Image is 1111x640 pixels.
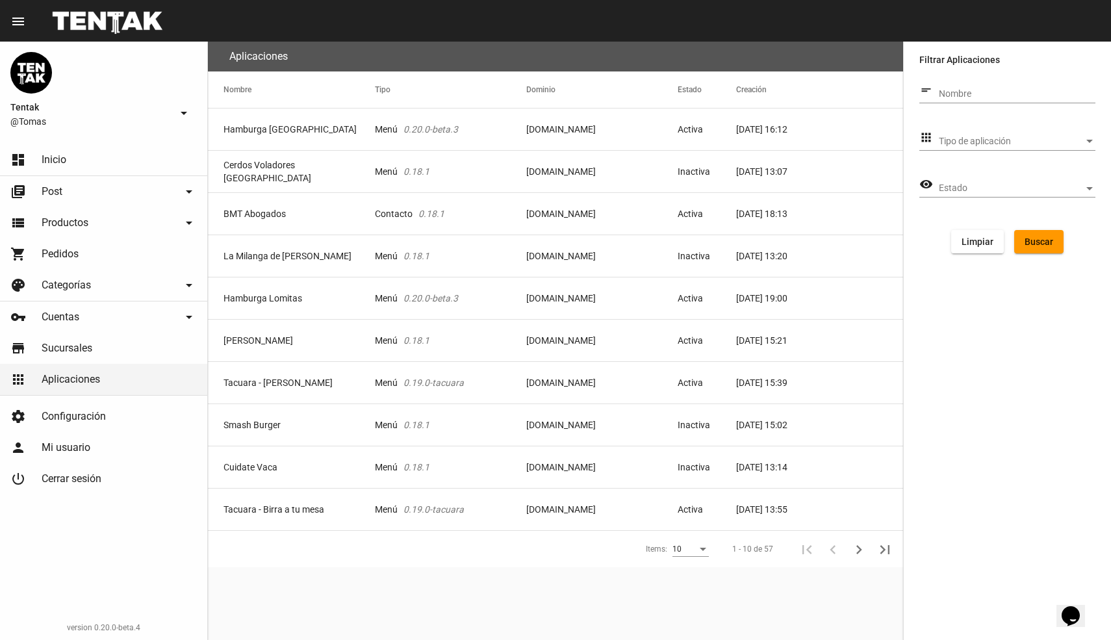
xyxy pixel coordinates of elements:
mat-icon: arrow_drop_down [181,184,197,199]
i: 0.18.1 [403,461,429,474]
div: Items: [646,543,667,556]
span: Configuración [42,410,106,423]
i: 0.18.1 [403,418,429,431]
mat-cell: [DOMAIN_NAME] [526,404,678,446]
span: Productos [42,216,88,229]
button: Anterior [820,536,846,562]
input: Nombre [939,89,1095,99]
span: Tentak [10,99,171,115]
mat-cell: Activa [678,489,736,530]
mat-icon: library_books [10,184,26,199]
mat-cell: [DOMAIN_NAME] [526,489,678,530]
mat-cell: [DOMAIN_NAME] [526,109,678,150]
i: 0.18.1 [403,250,429,262]
i: 0.18.1 [403,165,429,178]
mat-cell: Contacto [375,193,526,235]
div: version 0.20.0-beta.4 [10,621,197,634]
span: Categorías [42,279,91,292]
mat-cell: [PERSON_NAME] [208,320,375,361]
i: 0.19.0-tacuara [403,503,464,516]
mat-cell: [DATE] 16:12 [736,109,903,150]
mat-cell: Activa [678,109,736,150]
mat-icon: person [10,440,26,455]
mat-cell: [DOMAIN_NAME] [526,193,678,235]
mat-cell: Hamburga Lomitas [208,277,375,319]
mat-cell: Inactiva [678,404,736,446]
i: 0.19.0-tacuara [403,376,464,389]
mat-header-cell: Nombre [208,71,375,108]
mat-icon: apps [919,130,933,146]
mat-cell: Menú [375,235,526,277]
mat-icon: arrow_drop_down [181,215,197,231]
mat-cell: [DATE] 13:14 [736,446,903,488]
mat-cell: Menú [375,489,526,530]
mat-select: Estado [939,183,1095,194]
span: Pedidos [42,248,79,261]
mat-cell: Inactiva [678,151,736,192]
span: Limpiar [962,237,993,247]
mat-icon: arrow_drop_down [181,309,197,325]
mat-icon: settings [10,409,26,424]
button: Limpiar [951,230,1004,253]
mat-cell: Menú [375,151,526,192]
i: 0.20.0-beta.3 [403,292,458,305]
span: Post [42,185,62,198]
mat-icon: arrow_drop_down [176,105,192,121]
span: Aplicaciones [42,373,100,386]
mat-icon: apps [10,372,26,387]
button: Última [872,536,898,562]
i: 0.18.1 [418,207,444,220]
mat-cell: [DATE] 15:21 [736,320,903,361]
span: Sucursales [42,342,92,355]
mat-cell: [DOMAIN_NAME] [526,235,678,277]
span: Cuentas [42,311,79,324]
mat-cell: [DATE] 13:55 [736,489,903,530]
span: 10 [672,544,682,554]
mat-icon: menu [10,14,26,29]
mat-cell: Menú [375,404,526,446]
mat-header-cell: Tipo [375,71,526,108]
mat-cell: [DATE] 18:13 [736,193,903,235]
mat-icon: vpn_key [10,309,26,325]
mat-cell: Menú [375,109,526,150]
span: Mi usuario [42,441,90,454]
span: Inicio [42,153,66,166]
mat-select: Tipo de aplicación [939,136,1095,147]
span: Buscar [1025,237,1053,247]
mat-cell: Hamburga [GEOGRAPHIC_DATA] [208,109,375,150]
iframe: chat widget [1056,588,1098,627]
flou-section-header: Aplicaciones [208,42,903,71]
mat-cell: Menú [375,446,526,488]
mat-cell: [DOMAIN_NAME] [526,362,678,403]
mat-cell: Menú [375,320,526,361]
mat-cell: [DATE] 13:07 [736,151,903,192]
i: 0.18.1 [403,334,429,347]
mat-icon: palette [10,277,26,293]
mat-cell: Tacuara - [PERSON_NAME] [208,362,375,403]
button: Primera [794,536,820,562]
h3: Aplicaciones [229,47,288,66]
mat-header-cell: Estado [678,71,736,108]
mat-cell: La Milanga de [PERSON_NAME] [208,235,375,277]
mat-cell: BMT Abogados [208,193,375,235]
mat-cell: Activa [678,193,736,235]
mat-icon: visibility [919,177,933,192]
mat-cell: [DATE] 15:39 [736,362,903,403]
mat-cell: Activa [678,277,736,319]
button: Siguiente [846,536,872,562]
mat-header-cell: Creación [736,71,903,108]
mat-cell: [DATE] 19:00 [736,277,903,319]
mat-icon: dashboard [10,152,26,168]
mat-icon: store [10,340,26,356]
mat-cell: Cerdos Voladores [GEOGRAPHIC_DATA] [208,151,375,192]
mat-icon: shopping_cart [10,246,26,262]
mat-cell: [DOMAIN_NAME] [526,277,678,319]
mat-cell: Activa [678,320,736,361]
mat-cell: Inactiva [678,235,736,277]
mat-cell: Menú [375,277,526,319]
button: Buscar [1014,230,1064,253]
span: Tipo de aplicación [939,136,1084,147]
mat-cell: [DOMAIN_NAME] [526,151,678,192]
span: @Tomas [10,115,171,128]
mat-cell: Tacuara - Birra a tu mesa [208,489,375,530]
